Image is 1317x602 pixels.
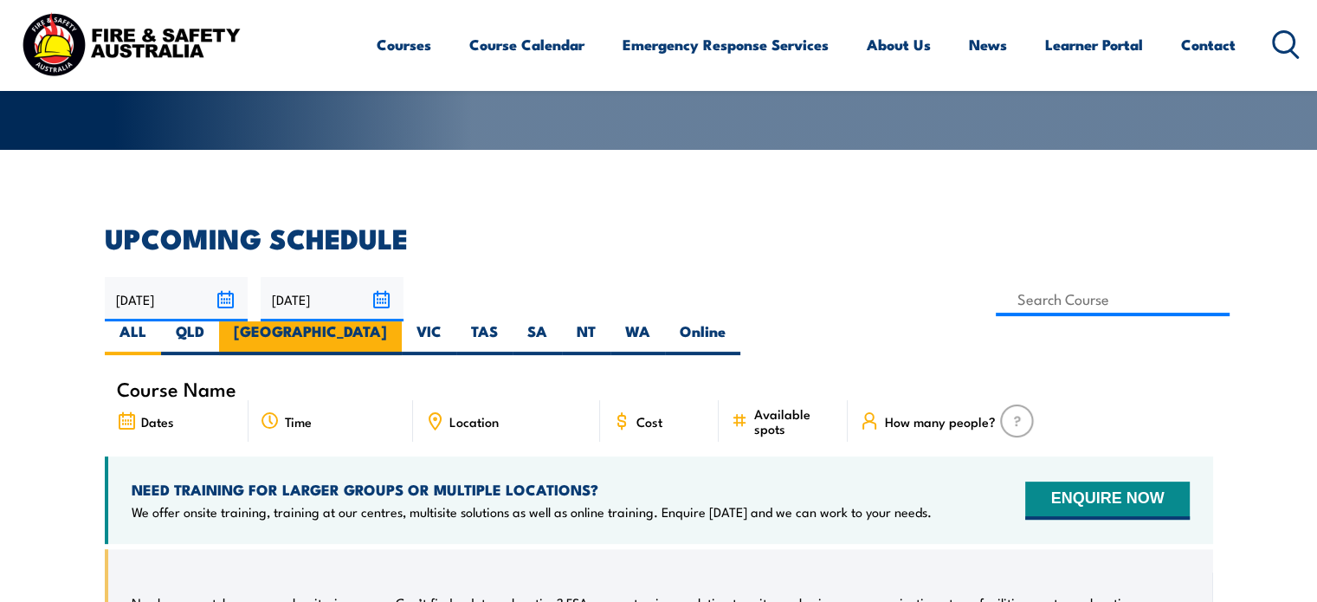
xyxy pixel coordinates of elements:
a: Contact [1181,22,1236,68]
label: ALL [105,321,161,355]
input: From date [105,277,248,321]
span: How many people? [884,414,995,429]
span: Dates [141,414,174,429]
label: SA [513,321,562,355]
label: TAS [456,321,513,355]
label: QLD [161,321,219,355]
a: About Us [867,22,931,68]
span: Course Name [117,381,236,396]
p: We offer onsite training, training at our centres, multisite solutions as well as online training... [132,503,932,521]
h4: NEED TRAINING FOR LARGER GROUPS OR MULTIPLE LOCATIONS? [132,480,932,499]
input: To date [261,277,403,321]
span: Cost [636,414,662,429]
a: News [969,22,1007,68]
label: VIC [402,321,456,355]
button: ENQUIRE NOW [1025,482,1189,520]
span: Location [449,414,499,429]
label: [GEOGRAPHIC_DATA] [219,321,402,355]
label: NT [562,321,610,355]
a: Course Calendar [469,22,584,68]
span: Time [285,414,312,429]
span: Available spots [753,406,836,436]
label: Online [665,321,740,355]
label: WA [610,321,665,355]
a: Emergency Response Services [623,22,829,68]
input: Search Course [996,282,1230,316]
a: Learner Portal [1045,22,1143,68]
a: Courses [377,22,431,68]
h2: UPCOMING SCHEDULE [105,225,1213,249]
